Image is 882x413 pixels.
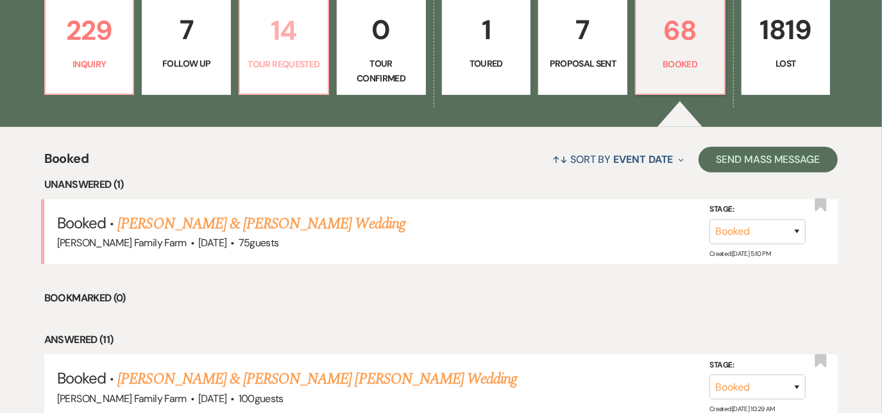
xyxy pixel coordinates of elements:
a: [PERSON_NAME] & [PERSON_NAME] Wedding [117,212,405,235]
li: Bookmarked (0) [44,290,838,307]
p: 7 [150,8,223,51]
li: Unanswered (1) [44,176,838,193]
span: ↑↓ [552,153,568,166]
span: 100 guests [239,392,284,405]
span: Booked [44,149,89,176]
label: Stage: [709,203,806,217]
a: [PERSON_NAME] & [PERSON_NAME] [PERSON_NAME] Wedding [117,367,517,391]
p: 0 [345,8,418,51]
p: Inquiry [53,57,126,71]
p: 1 [450,8,523,51]
p: Follow Up [150,56,223,71]
p: Toured [450,56,523,71]
p: Proposal Sent [547,56,619,71]
p: Tour Requested [248,57,320,71]
span: Booked [57,213,106,233]
li: Answered (11) [44,332,838,348]
span: [PERSON_NAME] Family Farm [57,392,187,405]
span: Booked [57,368,106,388]
span: Created: [DATE] 5:10 PM [709,249,770,258]
button: Sort By Event Date [547,142,688,176]
span: [PERSON_NAME] Family Farm [57,236,187,249]
p: Booked [644,57,717,71]
p: 14 [248,9,320,52]
button: Send Mass Message [699,147,838,173]
p: 1819 [750,8,822,51]
p: 68 [644,9,717,52]
label: Stage: [709,358,806,372]
span: Event Date [613,153,673,166]
p: 229 [53,9,126,52]
p: Tour Confirmed [345,56,418,85]
span: [DATE] [198,392,226,405]
span: [DATE] [198,236,226,249]
span: 75 guests [239,236,279,249]
p: Lost [750,56,822,71]
p: 7 [547,8,619,51]
span: Created: [DATE] 10:29 AM [709,405,774,413]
